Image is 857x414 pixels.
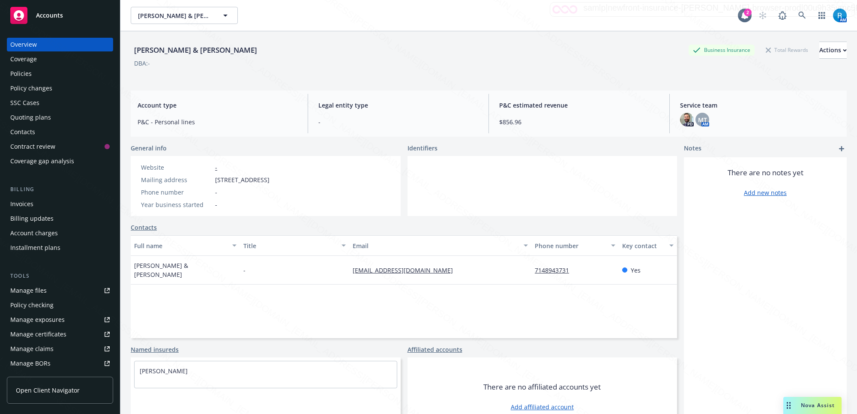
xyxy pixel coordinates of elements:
[7,67,113,81] a: Policies
[408,144,437,153] span: Identifiers
[7,212,113,225] a: Billing updates
[16,386,80,395] span: Open Client Navigator
[783,397,794,414] div: Drag to move
[215,175,270,184] span: [STREET_ADDRESS]
[794,7,811,24] a: Search
[10,313,65,327] div: Manage exposures
[535,266,576,274] a: 7148943731
[728,168,803,178] span: There are no notes yet
[7,327,113,341] a: Manage certificates
[215,188,217,197] span: -
[10,38,37,51] div: Overview
[744,9,752,16] div: 2
[10,226,58,240] div: Account charges
[10,284,47,297] div: Manage files
[10,327,66,341] div: Manage certificates
[7,52,113,66] a: Coverage
[499,117,659,126] span: $856.96
[10,241,60,255] div: Installment plans
[744,188,787,197] a: Add new notes
[10,212,54,225] div: Billing updates
[511,402,574,411] a: Add affiliated account
[131,7,238,24] button: [PERSON_NAME] & [PERSON_NAME]
[684,144,701,154] span: Notes
[7,3,113,27] a: Accounts
[131,45,261,56] div: [PERSON_NAME] & [PERSON_NAME]
[836,144,847,154] a: add
[353,241,518,250] div: Email
[353,266,460,274] a: [EMAIL_ADDRESS][DOMAIN_NAME]
[7,284,113,297] a: Manage files
[215,163,217,171] a: -
[7,81,113,95] a: Policy changes
[819,42,847,58] div: Actions
[138,101,297,110] span: Account type
[801,402,835,409] span: Nova Assist
[689,45,755,55] div: Business Insurance
[774,7,791,24] a: Report a Bug
[134,241,227,250] div: Full name
[680,113,694,126] img: photo
[10,81,52,95] div: Policy changes
[819,42,847,59] button: Actions
[7,185,113,194] div: Billing
[531,235,619,256] button: Phone number
[131,235,240,256] button: Full name
[138,117,297,126] span: P&C - Personal lines
[131,345,179,354] a: Named insureds
[7,154,113,168] a: Coverage gap analysis
[680,101,840,110] span: Service team
[7,342,113,356] a: Manage claims
[10,197,33,211] div: Invoices
[7,140,113,153] a: Contract review
[10,111,51,124] div: Quoting plans
[619,235,677,256] button: Key contact
[215,200,217,209] span: -
[499,101,659,110] span: P&C estimated revenue
[10,96,39,110] div: SSC Cases
[141,200,212,209] div: Year business started
[7,241,113,255] a: Installment plans
[761,45,812,55] div: Total Rewards
[131,144,167,153] span: General info
[10,357,51,370] div: Manage BORs
[243,241,336,250] div: Title
[7,125,113,139] a: Contacts
[140,367,188,375] a: [PERSON_NAME]
[10,52,37,66] div: Coverage
[141,163,212,172] div: Website
[7,197,113,211] a: Invoices
[7,111,113,124] a: Quoting plans
[483,382,601,392] span: There are no affiliated accounts yet
[240,235,349,256] button: Title
[7,226,113,240] a: Account charges
[349,235,531,256] button: Email
[622,241,664,250] div: Key contact
[134,261,237,279] span: [PERSON_NAME] & [PERSON_NAME]
[141,175,212,184] div: Mailing address
[698,115,707,124] span: MT
[318,117,478,126] span: -
[10,67,32,81] div: Policies
[631,266,641,275] span: Yes
[813,7,830,24] a: Switch app
[134,59,150,68] div: DBA: -
[10,298,54,312] div: Policy checking
[141,188,212,197] div: Phone number
[243,266,246,275] span: -
[36,12,63,19] span: Accounts
[138,11,212,20] span: [PERSON_NAME] & [PERSON_NAME]
[10,140,55,153] div: Contract review
[131,223,157,232] a: Contacts
[7,357,113,370] a: Manage BORs
[535,241,606,250] div: Phone number
[833,9,847,22] img: photo
[7,38,113,51] a: Overview
[7,313,113,327] a: Manage exposures
[408,345,462,354] a: Affiliated accounts
[10,125,35,139] div: Contacts
[10,154,74,168] div: Coverage gap analysis
[754,7,771,24] a: Start snowing
[7,298,113,312] a: Policy checking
